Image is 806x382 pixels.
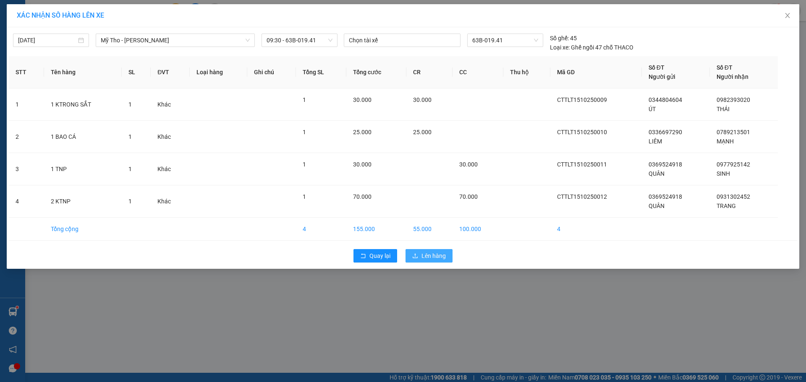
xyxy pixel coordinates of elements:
span: Người gửi [649,73,675,80]
span: Mỹ Tho - Hồ Chí Minh [101,34,250,47]
span: 0336697290 [649,129,682,135]
span: SINH [717,170,730,177]
span: rollback [360,253,366,260]
text: CTTLT1510250012 [39,40,153,55]
span: Số ghế: [550,34,569,43]
span: upload [412,253,418,260]
span: CTTLT1510250009 [557,96,607,103]
td: 2 KTNP [44,185,122,218]
span: 1 [128,101,132,108]
span: Loại xe: [550,43,570,52]
span: 1 [303,129,306,135]
th: Loại hàng [190,56,247,88]
span: 1 [128,166,132,172]
th: Tổng cước [346,56,406,88]
span: 0344804604 [649,96,682,103]
span: CTTLT1510250011 [557,161,607,168]
span: ÚT [649,106,656,112]
td: Tổng cộng [44,218,122,241]
span: 25.000 [353,129,372,135]
td: 4 [296,218,346,241]
td: 55.000 [406,218,453,241]
th: STT [9,56,44,88]
td: 1 KTRONG SẮT [44,88,122,121]
td: 1 [9,88,44,121]
span: 0369524918 [649,161,682,168]
th: Tổng SL [296,56,346,88]
span: CTTLT1510250010 [557,129,607,135]
th: Mã GD [550,56,642,88]
span: close [784,12,791,19]
th: Ghi chú [247,56,296,88]
span: MẠNH [717,138,734,145]
span: Người nhận [717,73,748,80]
td: 100.000 [453,218,503,241]
td: 155.000 [346,218,406,241]
span: CTTLT1510250012 [557,193,607,200]
span: 0789213501 [717,129,750,135]
span: QUÂN [649,170,665,177]
th: ĐVT [151,56,190,88]
button: Close [776,4,799,28]
th: Thu hộ [503,56,550,88]
th: SL [122,56,151,88]
span: Lên hàng [421,251,446,260]
div: [PERSON_NAME] [5,60,187,82]
span: 1 [303,193,306,200]
button: rollbackQuay lại [353,249,397,262]
span: 30.000 [459,161,478,168]
span: 30.000 [353,96,372,103]
span: 0982393020 [717,96,750,103]
span: Số ĐT [649,64,665,71]
div: Ghế ngồi 47 chỗ THACO [550,43,633,52]
th: CR [406,56,453,88]
span: 70.000 [353,193,372,200]
td: 1 TNP [44,153,122,185]
span: down [245,38,250,43]
td: Khác [151,88,190,121]
span: 0369524918 [649,193,682,200]
span: 25.000 [413,129,432,135]
td: 1 BAO CÁ [44,121,122,153]
td: 2 [9,121,44,153]
span: 70.000 [459,193,478,200]
span: THÁI [717,106,730,112]
td: 4 [550,218,642,241]
td: Khác [151,153,190,185]
span: 63B-019.41 [472,34,538,47]
span: 0977925142 [717,161,750,168]
td: 4 [9,185,44,218]
span: Quay lại [369,251,390,260]
span: 30.000 [413,96,432,103]
th: Tên hàng [44,56,122,88]
button: uploadLên hàng [406,249,453,262]
input: 15/10/2025 [18,36,76,45]
td: Khác [151,121,190,153]
span: 30.000 [353,161,372,168]
div: 45 [550,34,577,43]
span: QUÂN [649,203,665,209]
span: XÁC NHẬN SỐ HÀNG LÊN XE [17,11,104,19]
span: 1 [303,96,306,103]
td: 3 [9,153,44,185]
span: 1 [128,133,132,140]
td: Khác [151,185,190,218]
span: TRANG [717,203,736,209]
span: Số ĐT [717,64,733,71]
span: LIÊM [649,138,662,145]
span: 0931302452 [717,193,750,200]
span: 09:30 - 63B-019.41 [267,34,332,47]
th: CC [453,56,503,88]
span: 1 [128,198,132,205]
span: 1 [303,161,306,168]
